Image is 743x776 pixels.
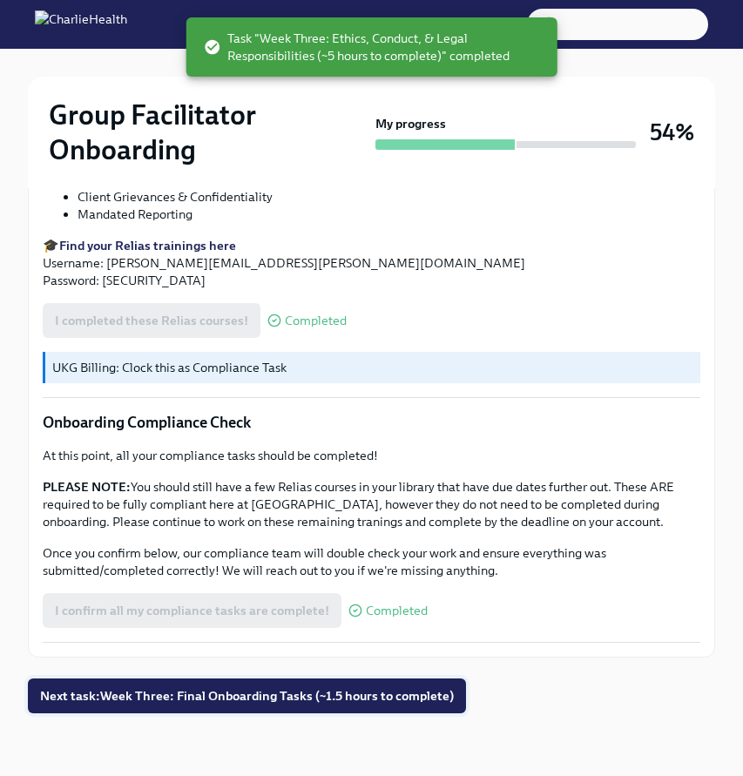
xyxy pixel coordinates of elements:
[28,678,466,713] button: Next task:Week Three: Final Onboarding Tasks (~1.5 hours to complete)
[43,447,700,464] p: At this point, all your compliance tasks should be completed!
[43,412,700,433] p: Onboarding Compliance Check
[35,10,127,38] img: CharlieHealth
[52,359,693,376] p: UKG Billing: Clock this as Compliance Task
[43,479,131,495] strong: PLEASE NOTE:
[78,188,700,206] li: Client Grievances & Confidentiality
[285,314,347,327] span: Completed
[203,30,544,64] span: Task "Week Three: Ethics, Conduct, & Legal Responsibilities (~5 hours to complete)" completed
[650,117,694,148] h3: 54%
[78,206,700,223] li: Mandated Reporting
[40,687,454,705] span: Next task : Week Three: Final Onboarding Tasks (~1.5 hours to complete)
[43,237,700,289] p: 🎓 Username: [PERSON_NAME][EMAIL_ADDRESS][PERSON_NAME][DOMAIN_NAME] Password: [SECURITY_DATA]
[366,604,428,617] span: Completed
[59,238,236,253] a: Find your Relias trainings here
[375,115,446,132] strong: My progress
[43,478,700,530] p: You should still have a few Relias courses in your library that have due dates further out. These...
[49,98,368,167] h2: Group Facilitator Onboarding
[43,544,700,579] p: Once you confirm below, our compliance team will double check your work and ensure everything was...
